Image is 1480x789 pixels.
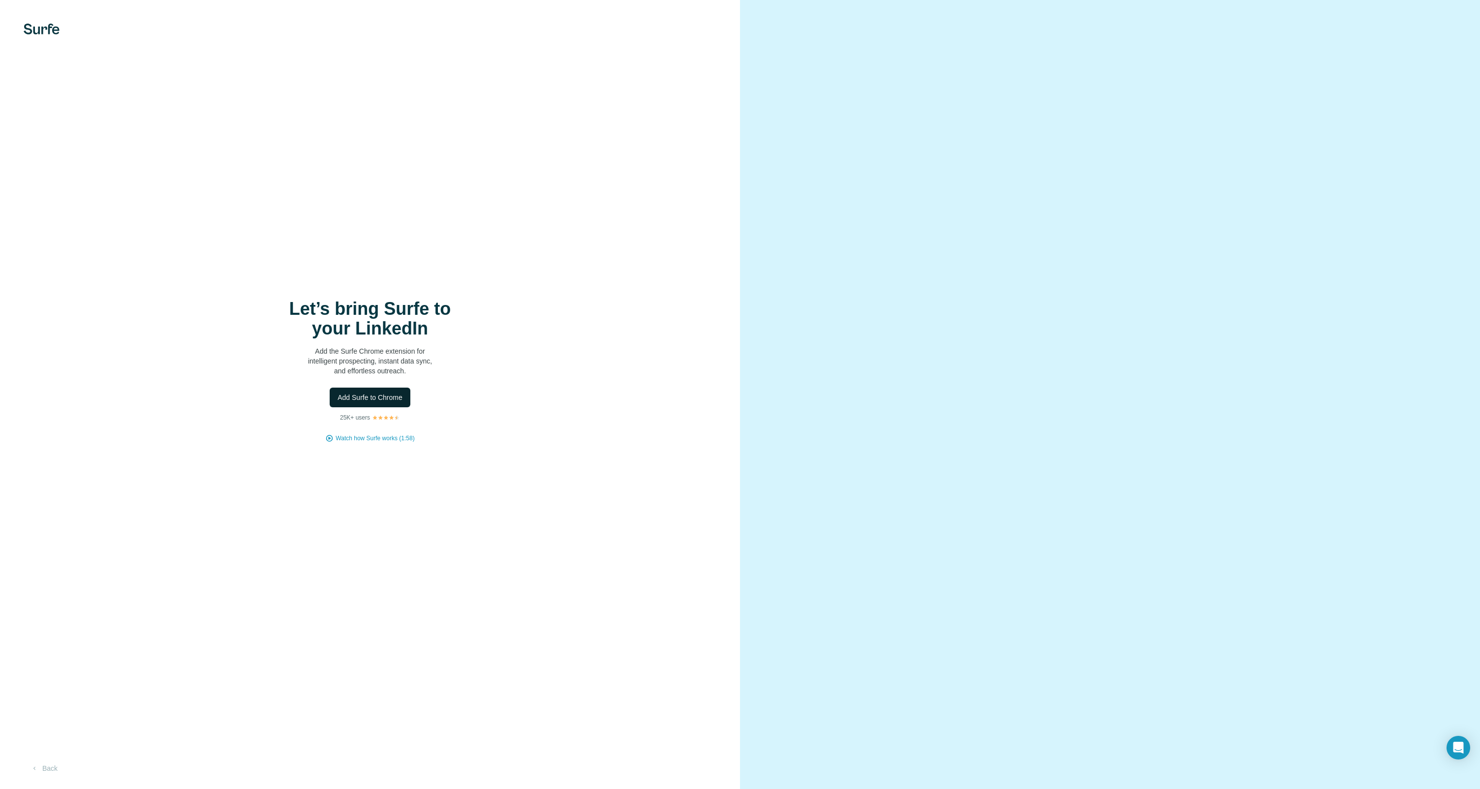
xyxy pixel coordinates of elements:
[340,413,370,422] p: 25K+ users
[330,388,410,407] button: Add Surfe to Chrome
[272,299,468,338] h1: Let’s bring Surfe to your LinkedIn
[24,24,60,34] img: Surfe's logo
[338,393,402,402] span: Add Surfe to Chrome
[336,434,414,443] button: Watch how Surfe works (1:58)
[272,346,468,376] p: Add the Surfe Chrome extension for intelligent prospecting, instant data sync, and effortless out...
[372,415,400,421] img: Rating Stars
[24,759,64,777] button: Back
[1447,736,1470,759] div: Open Intercom Messenger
